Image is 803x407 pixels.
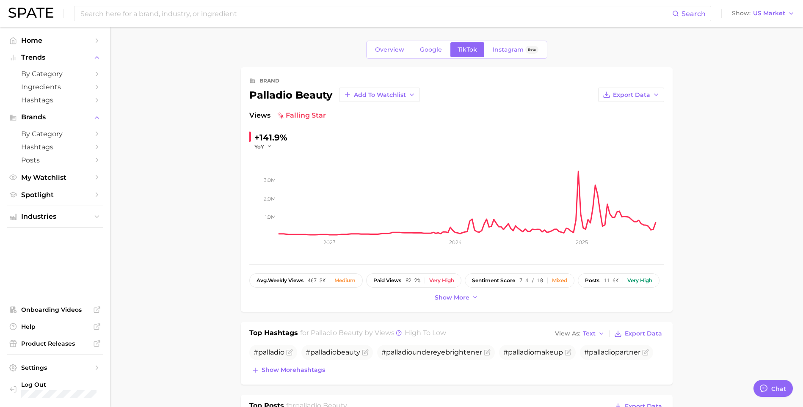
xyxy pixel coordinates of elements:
[311,329,363,337] span: palladio beauty
[589,348,615,356] span: palladio
[528,46,536,53] span: Beta
[254,143,264,150] span: YoY
[7,337,103,350] a: Product Releases
[21,340,89,347] span: Product Releases
[286,349,293,356] button: Flag as miscategorized or irrelevant
[405,329,446,337] span: high to low
[366,273,461,288] button: paid views82.2%Very high
[21,323,89,330] span: Help
[21,306,89,313] span: Onboarding Videos
[433,292,481,303] button: Show more
[21,381,98,388] span: Log Out
[21,54,89,61] span: Trends
[21,130,89,138] span: by Category
[576,239,588,245] tspan: 2025
[21,143,89,151] span: Hashtags
[584,348,640,356] span: # partner
[7,188,103,201] a: Spotlight
[257,278,304,283] span: weekly views
[578,273,660,288] button: posts11.6kVery high
[732,11,751,16] span: Show
[354,91,406,99] span: Add to Watchlist
[642,349,649,356] button: Flag as miscategorized or irrelevant
[598,88,664,102] button: Export Data
[306,348,360,356] span: #
[7,378,103,400] a: Log out. Currently logged in with e-mail leon@palladiobeauty.com.
[413,42,449,57] a: Google
[450,42,484,57] a: TikTok
[21,364,89,371] span: Settings
[308,278,326,283] span: 467.3k
[21,70,89,78] span: by Category
[277,112,284,119] img: falling star
[7,93,103,107] a: Hashtags
[334,278,356,283] div: Medium
[373,278,401,283] span: paid views
[503,348,563,356] span: # makeup
[585,278,599,283] span: posts
[21,213,89,220] span: Industries
[552,278,567,283] div: Mixed
[323,239,336,245] tspan: 2023
[80,6,672,21] input: Search here for a brand, industry, or ingredient
[7,80,103,93] a: Ingredients
[362,349,369,356] button: Flag as miscategorized or irrelevant
[310,348,337,356] span: palladio
[406,278,420,283] span: 82.2%
[493,46,524,53] span: Instagram
[429,278,454,283] div: Very high
[627,278,652,283] div: Very high
[21,173,89,181] span: My Watchlist
[7,111,103,124] button: Brands
[553,328,607,339] button: View AsText
[337,348,360,356] span: beauty
[7,171,103,184] a: My Watchlist
[265,214,276,220] tspan: 1.0m
[7,320,103,333] a: Help
[277,110,326,121] span: falling star
[254,348,284,356] span: #
[21,83,89,91] span: Ingredients
[254,131,287,144] div: +141.9%
[21,156,89,164] span: Posts
[486,42,546,57] a: InstagramBeta
[249,273,363,288] button: avg.weekly views467.3kMedium
[375,46,404,53] span: Overview
[7,67,103,80] a: by Category
[583,331,596,336] span: Text
[257,277,268,283] abbr: average
[472,278,515,283] span: sentiment score
[262,366,325,374] span: Show more hashtags
[21,113,89,121] span: Brands
[753,11,785,16] span: US Market
[420,46,442,53] span: Google
[449,239,462,245] tspan: 2024
[458,46,477,53] span: TikTok
[7,140,103,154] a: Hashtags
[258,348,284,356] span: palladio
[264,177,276,183] tspan: 3.0m
[386,348,412,356] span: palladio
[730,8,797,19] button: ShowUS Market
[249,328,298,340] h1: Top Hashtags
[21,36,89,44] span: Home
[465,273,574,288] button: sentiment score7.4 / 10Mixed
[435,294,469,301] span: Show more
[7,127,103,140] a: by Category
[249,364,327,376] button: Show morehashtags
[508,348,534,356] span: palladio
[555,331,580,336] span: View As
[264,195,276,202] tspan: 2.0m
[21,191,89,199] span: Spotlight
[484,349,491,356] button: Flag as miscategorized or irrelevant
[565,349,571,356] button: Flag as miscategorized or irrelevant
[7,34,103,47] a: Home
[7,303,103,316] a: Onboarding Videos
[7,210,103,223] button: Industries
[254,143,273,150] button: YoY
[249,110,270,121] span: Views
[8,8,53,18] img: SPATE
[612,328,664,340] button: Export Data
[368,42,411,57] a: Overview
[625,330,662,337] span: Export Data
